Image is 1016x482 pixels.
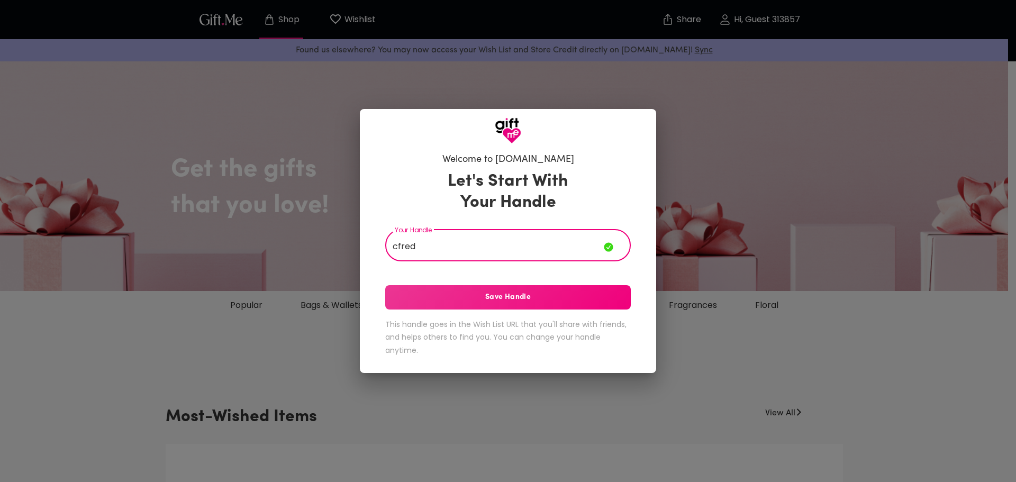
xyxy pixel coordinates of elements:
h6: Welcome to [DOMAIN_NAME] [442,153,574,166]
h3: Let's Start With Your Handle [434,171,582,213]
h6: This handle goes in the Wish List URL that you'll share with friends, and helps others to find yo... [385,318,631,357]
input: Your Handle [385,232,604,261]
img: GiftMe Logo [495,117,521,144]
span: Save Handle [385,292,631,303]
button: Save Handle [385,285,631,310]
